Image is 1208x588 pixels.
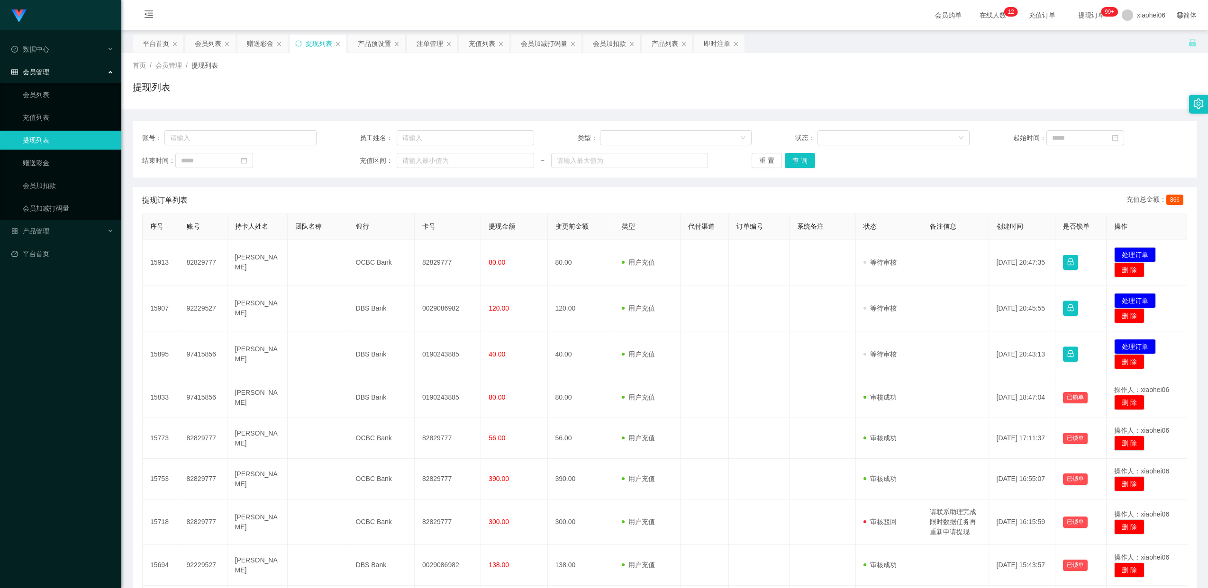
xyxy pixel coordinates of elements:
span: 138.00 [489,561,509,569]
td: [DATE] 17:11:37 [989,418,1055,459]
span: 56.00 [489,434,505,442]
span: 银行 [356,223,369,230]
span: 300.00 [489,518,509,526]
td: 0190243885 [415,377,481,418]
td: 15773 [143,418,179,459]
span: 审核驳回 [863,518,897,526]
td: 80.00 [548,377,614,418]
td: 15718 [143,499,179,545]
i: 图标: global [1177,12,1183,18]
div: 充值总金额： [1126,195,1187,206]
a: 赠送彩金 [23,153,114,172]
td: [DATE] 15:43:57 [989,545,1055,586]
span: 866 [1166,195,1183,205]
span: 用户充值 [622,561,655,569]
span: 产品管理 [11,227,49,235]
img: logo.9652507e.png [11,9,27,23]
button: 处理订单 [1114,247,1156,262]
i: 图标: close [446,41,452,47]
td: [PERSON_NAME] [227,285,288,331]
span: 团队名称 [295,223,322,230]
i: 图标: check-circle-o [11,46,18,53]
span: 员工姓名： [360,133,396,143]
i: 图标: close [570,41,576,47]
span: 80.00 [489,258,505,266]
span: 是否锁单 [1063,223,1090,230]
p: 1 [1008,7,1011,17]
button: 删 除 [1114,436,1144,451]
div: 会员加扣款 [593,35,626,53]
td: 82829777 [415,240,481,285]
a: 充值列表 [23,108,114,127]
span: 账号： [142,133,164,143]
td: 40.00 [548,331,614,377]
h1: 提现列表 [133,80,171,94]
button: 已锁单 [1063,560,1088,571]
i: 图标: close [629,41,635,47]
button: 图标: lock [1063,347,1078,362]
td: DBS Bank [348,331,415,377]
span: 充值区间： [360,156,396,166]
td: 82829777 [415,418,481,459]
input: 请输入最小值为 [397,153,534,168]
span: 操作人：xiaohei06 [1114,553,1169,561]
button: 删 除 [1114,308,1144,323]
td: OCBC Bank [348,499,415,545]
button: 图标: lock [1063,301,1078,316]
span: 用户充值 [622,434,655,442]
td: [DATE] 18:47:04 [989,377,1055,418]
i: 图标: close [224,41,230,47]
i: 图标: unlock [1188,38,1197,47]
td: 92229527 [179,545,227,586]
div: 提现列表 [306,35,332,53]
span: 提现列表 [191,62,218,69]
td: 请联系助理完成限时数据任务再重新申请提现 [922,499,989,545]
span: 代付渠道 [688,223,715,230]
span: 用户充值 [622,350,655,358]
td: DBS Bank [348,285,415,331]
div: 赠送彩金 [247,35,273,53]
span: 序号 [150,223,163,230]
span: 用户充值 [622,518,655,526]
span: 备注信息 [930,223,956,230]
span: 操作人：xiaohei06 [1114,467,1169,475]
td: OCBC Bank [348,240,415,285]
div: 产品列表 [652,35,678,53]
a: 图标: dashboard平台首页 [11,244,114,263]
span: 变更前金额 [555,223,589,230]
button: 删 除 [1114,354,1144,369]
span: 卡号 [422,223,436,230]
button: 处理订单 [1114,293,1156,308]
td: 82829777 [179,459,227,499]
i: 图标: menu-fold [133,0,165,31]
td: 92229527 [179,285,227,331]
span: 操作人：xiaohei06 [1114,386,1169,393]
i: 图标: close [335,41,341,47]
span: 用户充值 [622,304,655,312]
span: 状态： [795,133,817,143]
span: 操作人：xiaohei06 [1114,510,1169,518]
span: 390.00 [489,475,509,482]
span: 会员管理 [11,68,49,76]
td: 97415856 [179,377,227,418]
span: ~ [534,156,551,166]
td: 0190243885 [415,331,481,377]
td: [DATE] 20:43:13 [989,331,1055,377]
td: [DATE] 20:47:35 [989,240,1055,285]
span: 等待审核 [863,258,897,266]
td: 56.00 [548,418,614,459]
span: 审核成功 [863,393,897,401]
span: 在线人数 [975,12,1011,18]
td: [PERSON_NAME] [227,418,288,459]
span: / [150,62,152,69]
span: 用户充值 [622,258,655,266]
td: 120.00 [548,285,614,331]
button: 图标: lock [1063,255,1078,270]
td: 82829777 [415,459,481,499]
i: 图标: close [681,41,687,47]
td: [PERSON_NAME] [227,545,288,586]
span: 操作人：xiaohei06 [1114,427,1169,434]
i: 图标: close [172,41,178,47]
div: 充值列表 [469,35,495,53]
button: 删 除 [1114,476,1144,491]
